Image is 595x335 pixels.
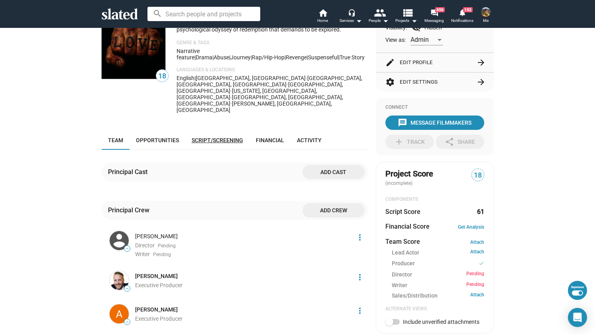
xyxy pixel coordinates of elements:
[470,239,484,245] a: Attach
[110,271,129,290] img: Jared A Van Driessche
[185,131,249,150] a: Script/Screening
[424,16,444,25] span: Messaging
[355,272,365,282] mat-icon: more_vert
[385,180,414,186] span: (incomplete)
[385,36,406,44] span: View as:
[385,135,434,149] button: Track
[381,16,390,25] mat-icon: arrow_drop_down
[291,131,328,150] a: Activity
[297,137,322,143] span: Activity
[102,131,130,150] a: Team
[309,8,337,25] a: Home
[373,7,385,18] mat-icon: people
[385,237,420,246] dt: Team Score
[309,165,358,179] span: Add cast
[110,231,129,250] img: Bogdan Darev
[448,8,476,25] a: 152Notifications
[385,208,420,216] dt: Script Score
[252,54,285,61] span: rap/hip-hop
[571,286,584,289] div: Superuser
[385,306,484,312] div: Alternate Views
[410,36,429,43] span: Admin
[401,7,413,18] mat-icon: view_list
[156,71,168,82] span: 18
[476,58,486,67] mat-icon: arrow_forward
[302,165,365,179] button: Add cast
[124,320,130,324] span: —
[394,137,404,147] mat-icon: add
[135,233,350,240] div: [PERSON_NAME]
[302,203,365,217] button: Add crew
[306,75,307,81] span: ·
[477,208,484,216] dd: 61
[355,306,365,315] mat-icon: more_vert
[192,137,243,143] span: Script/Screening
[308,54,338,61] span: suspenseful
[108,206,153,214] div: Principal Crew
[212,54,214,61] span: |
[338,54,340,61] span: |
[394,135,425,149] div: Track
[409,16,419,25] mat-icon: arrow_drop_down
[177,100,332,113] span: [PERSON_NAME], [GEOGRAPHIC_DATA], [GEOGRAPHIC_DATA]
[451,16,473,25] span: Notifications
[177,75,362,88] span: [GEOGRAPHIC_DATA], [GEOGRAPHIC_DATA], [GEOGRAPHIC_DATA]
[177,88,317,100] span: [US_STATE], [GEOGRAPHIC_DATA], [GEOGRAPHIC_DATA]
[130,131,185,150] a: Opportunities
[135,272,178,280] a: [PERSON_NAME]
[230,100,232,107] span: ·
[435,7,445,12] span: 359
[385,77,395,87] mat-icon: settings
[318,8,328,18] mat-icon: home
[135,251,150,257] span: Writer
[458,224,484,230] a: Get Analysis
[136,137,179,143] span: Opportunities
[466,282,484,289] span: Pending
[124,247,130,251] span: —
[177,48,200,61] span: Narrative feature
[385,72,484,92] button: Edit Settings
[568,308,587,327] div: Open Intercom Messenger
[385,58,395,67] mat-icon: edit
[392,260,415,268] span: Producer
[124,286,130,291] span: —
[470,249,484,257] a: Attach
[445,137,454,147] mat-icon: share
[481,7,491,17] img: Chandler Freelander
[177,67,368,73] p: Languages & Locations
[403,319,479,325] span: Include unverified attachments
[229,54,230,61] span: |
[196,54,212,61] span: Drama
[470,292,484,300] a: Attach
[110,304,129,323] img: André Van D
[355,233,365,242] mat-icon: more_vert
[285,54,286,61] span: |
[568,281,587,300] button: Superuser
[340,16,362,25] div: Services
[385,116,484,130] sl-message-button: Message Filmmakers
[398,118,407,127] mat-icon: message
[463,7,473,12] span: 152
[230,54,251,61] span: journey
[466,271,484,278] span: Pending
[348,9,355,16] mat-icon: headset_mic
[398,116,471,130] div: Message Filmmakers
[472,170,484,181] span: 18
[479,260,484,267] mat-icon: check
[385,196,484,203] div: COMPONENTS
[177,81,343,94] span: [GEOGRAPHIC_DATA], [GEOGRAPHIC_DATA]
[483,16,489,25] span: Me
[249,131,291,150] a: Financial
[445,135,475,149] div: Share
[194,75,196,81] span: |
[177,40,368,46] p: Genre & Tags
[307,54,308,61] span: |
[430,9,438,16] mat-icon: forum
[108,137,123,143] span: Team
[287,81,288,88] span: ·
[158,243,176,249] span: Pending
[309,203,358,217] span: Add crew
[436,135,484,149] button: Share
[458,8,466,16] mat-icon: notifications
[385,168,433,179] span: Project Score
